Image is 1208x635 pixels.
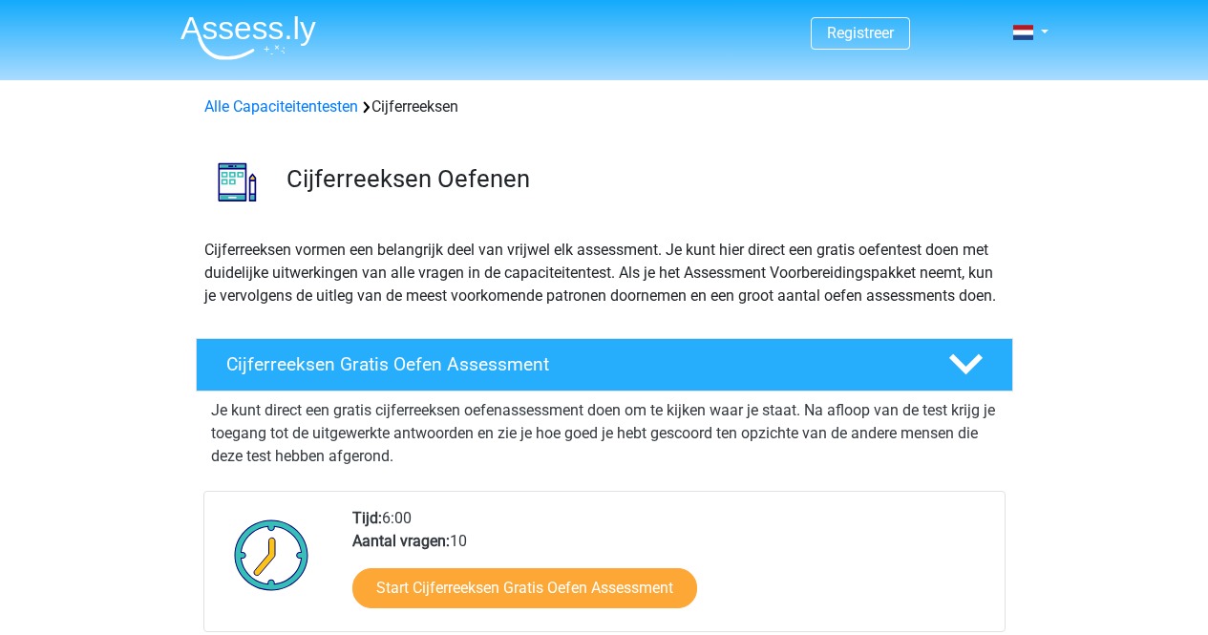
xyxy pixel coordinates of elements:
[180,15,316,60] img: Assessly
[338,507,1004,631] div: 6:00 10
[204,97,358,116] a: Alle Capaciteitentesten
[352,532,450,550] b: Aantal vragen:
[204,239,1005,307] p: Cijferreeksen vormen een belangrijk deel van vrijwel elk assessment. Je kunt hier direct een grat...
[197,95,1012,118] div: Cijferreeksen
[188,338,1021,392] a: Cijferreeksen Gratis Oefen Assessment
[827,24,894,42] a: Registreer
[352,509,382,527] b: Tijd:
[211,399,998,468] p: Je kunt direct een gratis cijferreeksen oefenassessment doen om te kijken waar je staat. Na afloo...
[226,353,918,375] h4: Cijferreeksen Gratis Oefen Assessment
[223,507,320,603] img: Klok
[352,568,697,608] a: Start Cijferreeksen Gratis Oefen Assessment
[197,141,278,222] img: cijferreeksen
[286,164,998,194] h3: Cijferreeksen Oefenen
